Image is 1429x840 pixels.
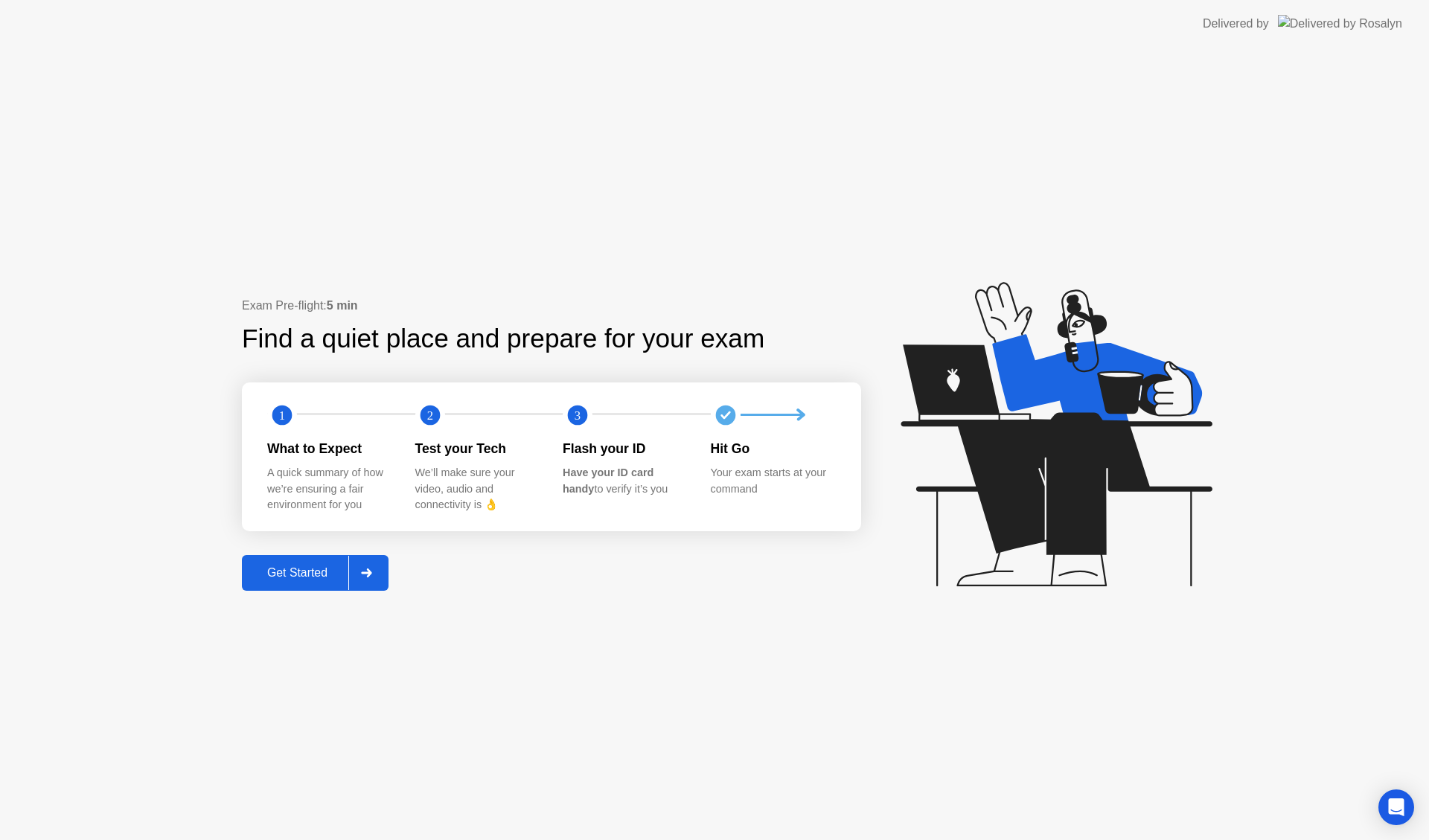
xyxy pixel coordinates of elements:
div: A quick summary of how we’re ensuring a fair environment for you [267,465,391,513]
b: Have your ID card handy [563,467,653,495]
b: 5 min [327,299,358,312]
img: Delivered by Rosalyn [1278,15,1402,32]
div: Hit Go [711,439,835,458]
text: 3 [575,408,581,422]
div: Your exam starts at your command [711,465,835,497]
div: What to Expect [267,439,391,458]
div: Find a quiet place and prepare for your exam [242,319,767,359]
div: Test your Tech [415,439,540,458]
text: 2 [426,408,432,422]
div: to verify it’s you [563,465,687,497]
text: 1 [279,408,285,422]
div: Flash your ID [563,439,687,458]
div: Open Intercom Messenger [1378,789,1414,825]
div: Get Started [246,566,348,580]
div: Exam Pre-flight: [242,297,861,315]
div: We’ll make sure your video, audio and connectivity is 👌 [415,465,540,513]
button: Get Started [242,555,389,591]
div: Delivered by [1203,15,1269,33]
